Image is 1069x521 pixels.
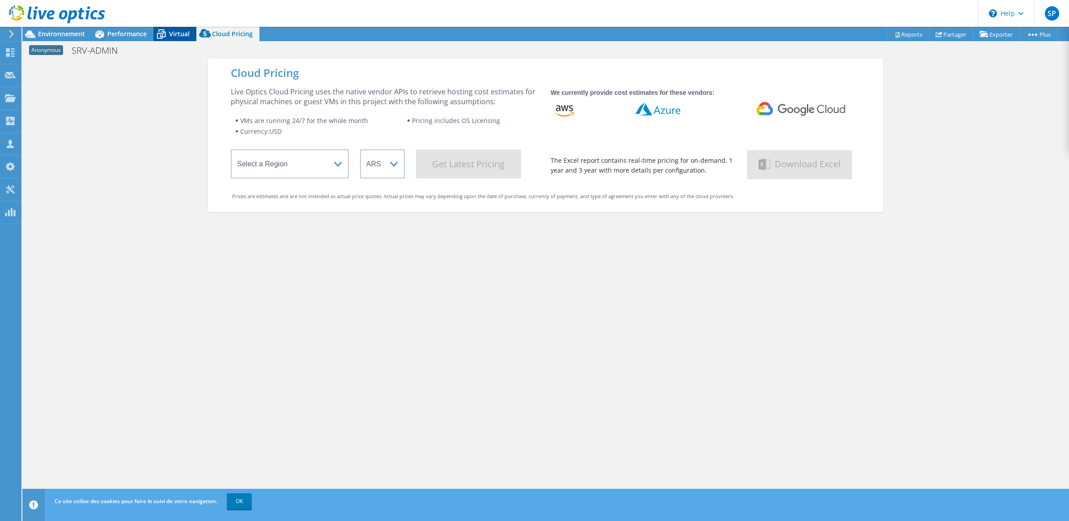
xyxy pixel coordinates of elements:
div: Cloud Pricing [231,68,861,78]
span: Cloud Pricing [212,30,253,38]
a: Reports [887,27,929,41]
span: Pricing includes OS Licensing [412,116,500,125]
span: Ce site utilise des cookies pour faire le suivi de votre navigation. [55,497,217,505]
span: VMs are running 24/7 for the whole month [240,116,368,125]
span: Anonymous [29,45,63,55]
div: Live Optics Cloud Pricing uses the native vendor APIs to retrieve hosting cost estimates for phys... [231,87,539,106]
a: OK [227,493,252,509]
h1: SRV-ADMIN [68,46,132,55]
a: Plus [1019,27,1058,41]
a: Exporter [973,27,1020,41]
div: The Excel report contains real-time pricing for on-demand, 1 year and 3 year with more details pe... [551,156,736,175]
a: Partager [929,27,973,41]
span: SP [1045,6,1059,21]
svg: \n [989,9,997,17]
div: Prices are estimates and are not intended as actual price quotes. Actual prices may vary dependin... [232,191,859,201]
span: Virtual [169,30,190,38]
span: Performance [107,30,147,38]
span: Environnement [38,30,85,38]
span: Currency: USD [240,127,282,136]
strong: We currently provide cost estimates for these vendors: [551,89,714,96]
